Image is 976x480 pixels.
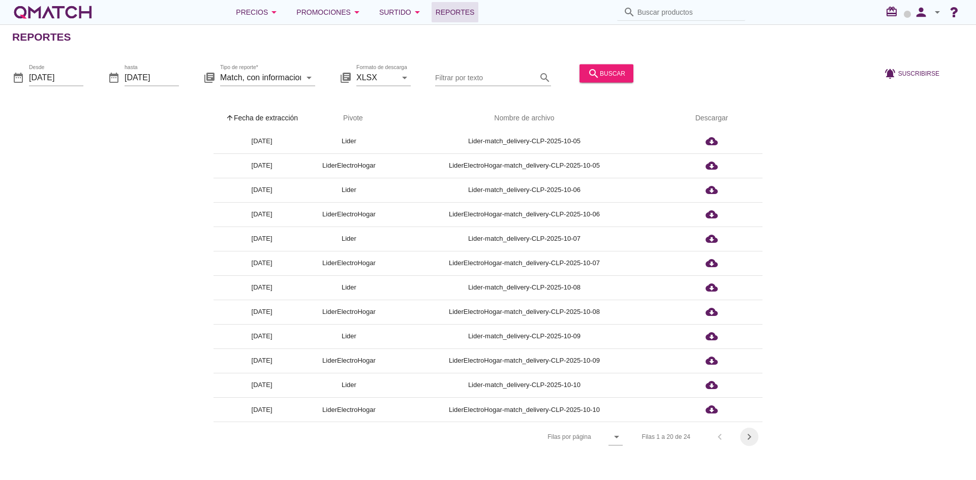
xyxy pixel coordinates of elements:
[388,104,661,133] th: Nombre de archivo: Not sorted.
[310,373,388,397] td: Lider
[388,202,661,227] td: LiderElectroHogar-match_delivery-CLP-2025-10-06
[340,71,352,83] i: library_books
[288,2,371,22] button: Promociones
[579,64,633,82] button: buscar
[931,6,943,18] i: arrow_drop_down
[213,397,310,422] td: [DATE]
[706,184,718,196] i: cloud_download
[388,153,661,178] td: LiderElectroHogar-match_delivery-CLP-2025-10-05
[213,373,310,397] td: [DATE]
[108,71,120,83] i: date_range
[213,178,310,202] td: [DATE]
[706,403,718,415] i: cloud_download
[203,71,216,83] i: library_books
[898,69,939,78] span: Suscribirse
[268,6,280,18] i: arrow_drop_down
[310,275,388,300] td: Lider
[125,69,179,85] input: hasta
[310,153,388,178] td: LiderElectroHogar
[388,300,661,324] td: LiderElectroHogar-match_delivery-CLP-2025-10-08
[310,129,388,153] td: Lider
[310,227,388,251] td: Lider
[706,233,718,245] i: cloud_download
[886,6,902,18] i: redeem
[642,432,690,441] div: Filas 1 a 20 de 24
[706,135,718,147] i: cloud_download
[379,6,423,18] div: Surtido
[743,431,755,443] i: chevron_right
[911,5,931,19] i: person
[884,67,898,79] i: notifications_active
[213,348,310,373] td: [DATE]
[388,373,661,397] td: Lider-match_delivery-CLP-2025-10-10
[399,71,411,83] i: arrow_drop_down
[356,69,396,85] input: Formato de descarga
[706,281,718,294] i: cloud_download
[611,431,623,443] i: arrow_drop_down
[388,324,661,348] td: Lider-match_delivery-CLP-2025-10-09
[623,6,635,18] i: search
[228,2,288,22] button: Precios
[446,422,622,452] div: Filas por página
[213,227,310,251] td: [DATE]
[220,69,301,85] input: Tipo de reporte*
[876,64,948,82] button: Suscribirse
[740,428,758,446] button: Next page
[388,251,661,275] td: LiderElectroHogar-match_delivery-CLP-2025-10-07
[388,275,661,300] td: Lider-match_delivery-CLP-2025-10-08
[310,251,388,275] td: LiderElectroHogar
[213,202,310,227] td: [DATE]
[706,330,718,342] i: cloud_download
[371,2,432,22] button: Surtido
[588,67,600,79] i: search
[296,6,363,18] div: Promociones
[411,6,423,18] i: arrow_drop_down
[706,159,718,172] i: cloud_download
[303,71,315,83] i: arrow_drop_down
[388,178,661,202] td: Lider-match_delivery-CLP-2025-10-06
[661,104,762,133] th: Descargar: Not sorted.
[637,4,739,20] input: Buscar productos
[12,29,71,45] h2: Reportes
[12,2,94,22] a: white-qmatch-logo
[12,71,24,83] i: date_range
[706,306,718,318] i: cloud_download
[310,178,388,202] td: Lider
[29,69,83,85] input: Desde
[310,397,388,422] td: LiderElectroHogar
[213,300,310,324] td: [DATE]
[213,324,310,348] td: [DATE]
[310,202,388,227] td: LiderElectroHogar
[436,6,475,18] span: Reportes
[435,69,537,85] input: Filtrar por texto
[213,275,310,300] td: [DATE]
[310,348,388,373] td: LiderElectroHogar
[213,251,310,275] td: [DATE]
[351,6,363,18] i: arrow_drop_down
[706,379,718,391] i: cloud_download
[213,129,310,153] td: [DATE]
[310,300,388,324] td: LiderElectroHogar
[388,348,661,373] td: LiderElectroHogar-match_delivery-CLP-2025-10-09
[706,257,718,269] i: cloud_download
[539,71,551,83] i: search
[236,6,280,18] div: Precios
[310,324,388,348] td: Lider
[706,355,718,367] i: cloud_download
[388,227,661,251] td: Lider-match_delivery-CLP-2025-10-07
[388,129,661,153] td: Lider-match_delivery-CLP-2025-10-05
[588,67,625,79] div: buscar
[213,153,310,178] td: [DATE]
[226,114,234,122] i: arrow_upward
[706,208,718,220] i: cloud_download
[213,104,310,133] th: Fecha de extracción: Sorted ascending. Activate to sort descending.
[432,2,479,22] a: Reportes
[310,104,388,133] th: Pivote: Not sorted. Activate to sort ascending.
[388,397,661,422] td: LiderElectroHogar-match_delivery-CLP-2025-10-10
